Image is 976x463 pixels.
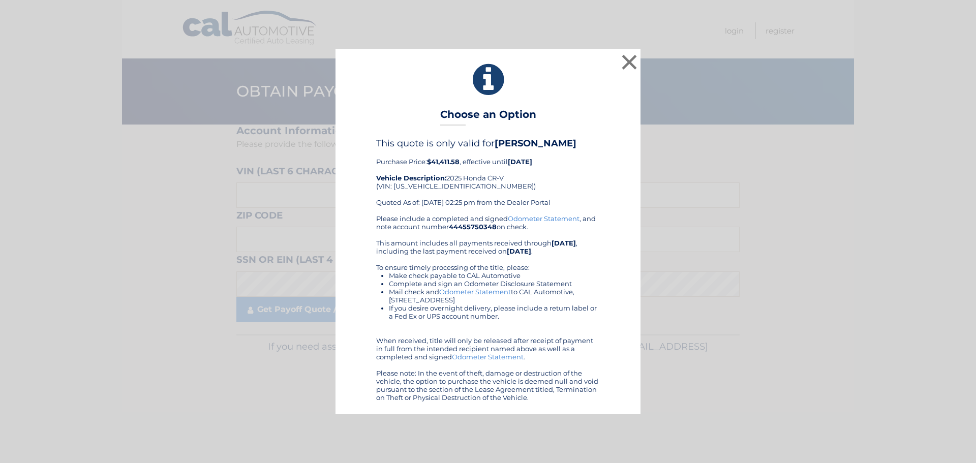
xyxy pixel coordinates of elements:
[389,280,600,288] li: Complete and sign an Odometer Disclosure Statement
[376,138,600,149] h4: This quote is only valid for
[508,158,532,166] b: [DATE]
[389,304,600,320] li: If you desire overnight delivery, please include a return label or a Fed Ex or UPS account number.
[619,52,639,72] button: ×
[389,271,600,280] li: Make check payable to CAL Automotive
[439,288,511,296] a: Odometer Statement
[376,174,446,182] strong: Vehicle Description:
[440,108,536,126] h3: Choose an Option
[552,239,576,247] b: [DATE]
[508,214,579,223] a: Odometer Statement
[449,223,497,231] b: 44455750348
[507,247,531,255] b: [DATE]
[427,158,460,166] b: $41,411.58
[376,214,600,402] div: Please include a completed and signed , and note account number on check. This amount includes al...
[495,138,576,149] b: [PERSON_NAME]
[452,353,524,361] a: Odometer Statement
[376,138,600,214] div: Purchase Price: , effective until 2025 Honda CR-V (VIN: [US_VEHICLE_IDENTIFICATION_NUMBER]) Quote...
[389,288,600,304] li: Mail check and to CAL Automotive, [STREET_ADDRESS]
